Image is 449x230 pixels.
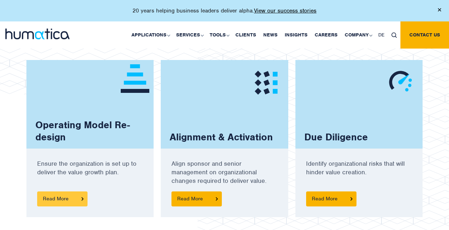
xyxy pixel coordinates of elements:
[260,21,281,49] a: News
[5,29,70,39] img: logo
[254,7,316,14] a: View our success stories
[281,21,311,49] a: Insights
[400,21,449,49] a: Contact us
[26,60,154,217] a: Operating Model Re-design Operating Model Re-design Operating Model Re-design Ensure the organiza...
[255,71,278,95] img: Alignment & Activation
[304,131,377,143] h3: Due Diligence
[306,191,356,206] span: Read More
[311,21,341,49] a: Careers
[206,21,232,49] a: Tools
[391,32,397,38] img: search_icon
[173,21,206,49] a: Services
[170,131,282,143] h3: Alignment & Activation
[161,60,288,217] a: Alignment & Activation Alignment & Activation Alignment & Activation Align sponsor and senior man...
[81,197,84,200] img: arrowicon
[133,7,316,14] p: 20 years helping business leaders deliver alpha.
[37,191,88,206] span: Read More
[29,60,154,149] img: Operating Model Re-design
[306,159,412,191] p: Identify organizational risks that will hinder value creation.
[378,32,384,38] span: DE
[128,21,173,49] a: Applications
[350,197,353,200] img: arrowicon
[171,159,278,191] p: Align sponsor and senior management on organizational changes required to deliver value.
[37,159,143,191] p: Ensure the organization is set up to deliver the value growth plan.
[295,60,423,217] a: Due Diligence Due Diligence Due Diligence Identify organizational risks that will hinder value cr...
[375,21,388,49] a: DE
[35,119,154,143] h3: Operating Model Re-design
[232,21,260,49] a: Clients
[341,21,375,49] a: Company
[389,71,412,91] img: Due Diligence
[171,191,222,206] span: Read More
[216,197,218,200] img: arrowicon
